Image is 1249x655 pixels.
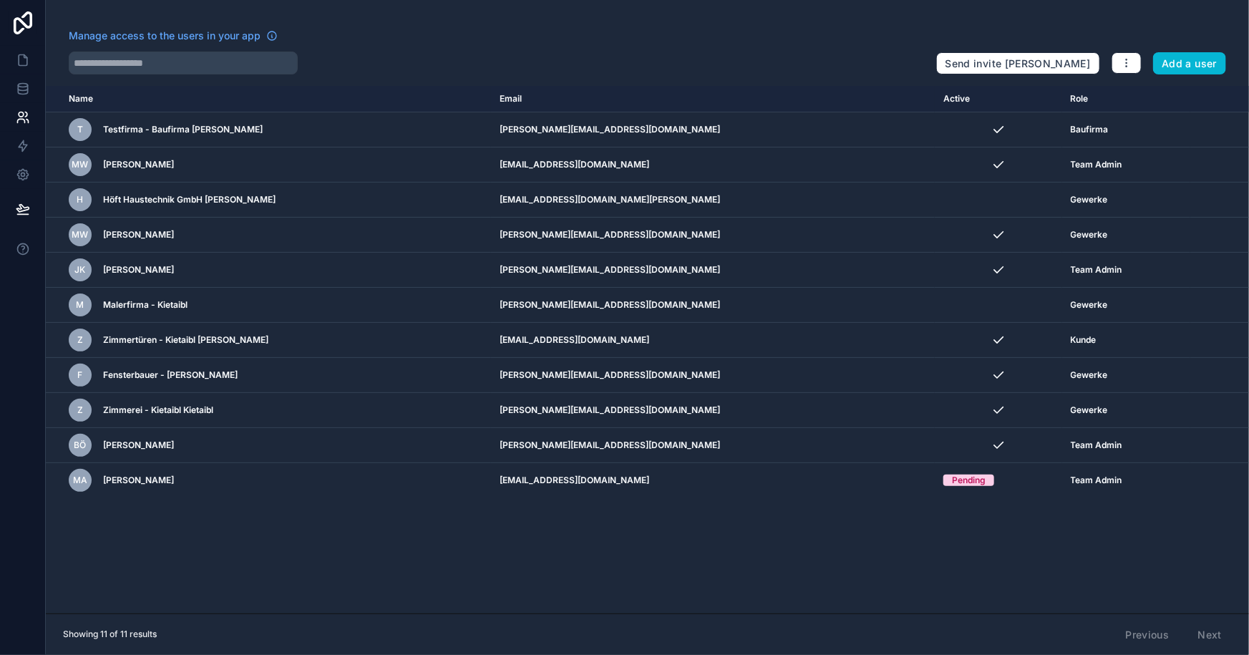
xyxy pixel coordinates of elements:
[77,404,83,416] span: Z
[491,463,935,498] td: [EMAIL_ADDRESS][DOMAIN_NAME]
[74,440,87,451] span: BÖ
[103,334,268,346] span: Zimmertüren - Kietaibl [PERSON_NAME]
[103,440,174,451] span: [PERSON_NAME]
[1071,159,1122,170] span: Team Admin
[72,159,89,170] span: MW
[491,183,935,218] td: [EMAIL_ADDRESS][DOMAIN_NAME][PERSON_NAME]
[63,629,157,640] span: Showing 11 of 11 results
[491,112,935,147] td: [PERSON_NAME][EMAIL_ADDRESS][DOMAIN_NAME]
[491,288,935,323] td: [PERSON_NAME][EMAIL_ADDRESS][DOMAIN_NAME]
[103,475,174,486] span: [PERSON_NAME]
[77,194,84,205] span: H
[936,52,1100,75] button: Send invite [PERSON_NAME]
[46,86,1249,613] div: scrollable content
[103,404,213,416] span: Zimmerei - Kietaibl Kietaibl
[72,229,89,241] span: MW
[103,299,188,311] span: Malerfirma - Kietaibl
[103,369,238,381] span: Fensterbauer - [PERSON_NAME]
[1071,369,1108,381] span: Gewerke
[1071,229,1108,241] span: Gewerke
[77,299,84,311] span: M
[1071,264,1122,276] span: Team Admin
[103,159,174,170] span: [PERSON_NAME]
[1071,194,1108,205] span: Gewerke
[935,86,1061,112] th: Active
[491,323,935,358] td: [EMAIL_ADDRESS][DOMAIN_NAME]
[491,86,935,112] th: Email
[103,264,174,276] span: [PERSON_NAME]
[491,218,935,253] td: [PERSON_NAME][EMAIL_ADDRESS][DOMAIN_NAME]
[77,124,83,135] span: T
[46,86,491,112] th: Name
[1071,404,1108,416] span: Gewerke
[1071,475,1122,486] span: Team Admin
[491,147,935,183] td: [EMAIL_ADDRESS][DOMAIN_NAME]
[69,29,261,43] span: Manage access to the users in your app
[491,393,935,428] td: [PERSON_NAME][EMAIL_ADDRESS][DOMAIN_NAME]
[103,229,174,241] span: [PERSON_NAME]
[491,358,935,393] td: [PERSON_NAME][EMAIL_ADDRESS][DOMAIN_NAME]
[1071,124,1109,135] span: Baufirma
[491,428,935,463] td: [PERSON_NAME][EMAIL_ADDRESS][DOMAIN_NAME]
[1062,86,1190,112] th: Role
[1071,440,1122,451] span: Team Admin
[75,264,86,276] span: JK
[1071,299,1108,311] span: Gewerke
[78,369,83,381] span: F
[1153,52,1227,75] button: Add a user
[103,194,276,205] span: Höft Haustechnik GmbH [PERSON_NAME]
[952,475,986,486] div: Pending
[77,334,83,346] span: Z
[103,124,263,135] span: Testfirma - Baufirma [PERSON_NAME]
[69,29,278,43] a: Manage access to the users in your app
[491,253,935,288] td: [PERSON_NAME][EMAIL_ADDRESS][DOMAIN_NAME]
[73,475,87,486] span: MA
[1071,334,1097,346] span: Kunde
